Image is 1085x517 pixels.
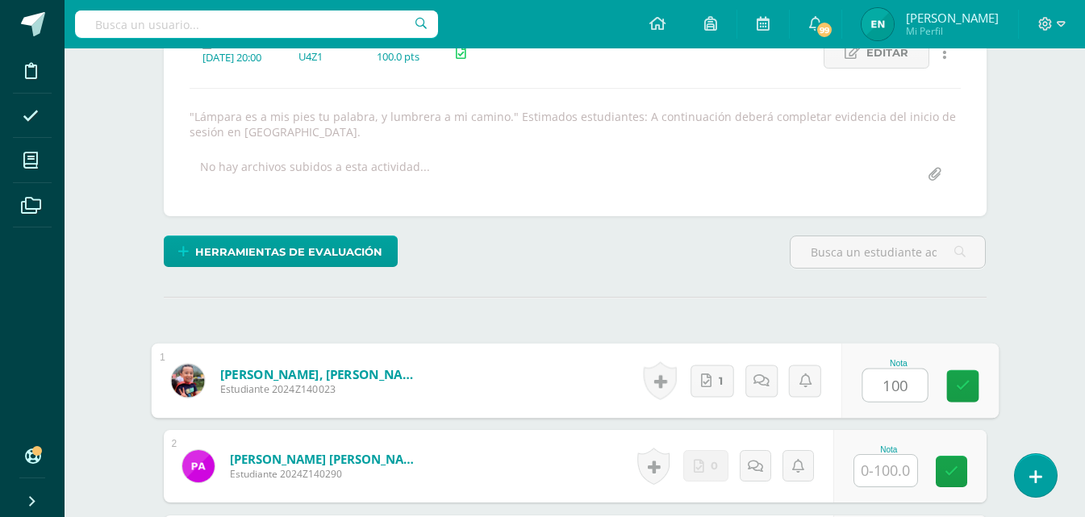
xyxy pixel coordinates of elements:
span: Herramientas de evaluación [195,237,382,267]
span: Mi Perfil [906,24,999,38]
img: 3e006ecc6661ac28437bf49753170d16.png [171,364,204,397]
div: "Lámpara es a mis pies tu palabra, y lumbrera a mi camino." Estimados estudiantes: A continuación... [183,109,967,140]
a: [PERSON_NAME], [PERSON_NAME] [219,365,419,382]
span: Editar [866,38,908,68]
div: Nota [853,445,924,454]
span: Estudiante 2024Z140290 [230,467,424,481]
a: Herramientas de evaluación [164,236,398,267]
a: 1 [690,365,733,397]
div: U4Z1 [298,49,351,64]
input: 0-100.0 [854,455,917,486]
span: 99 [816,21,833,39]
a: [PERSON_NAME] [PERSON_NAME] [230,451,424,467]
div: No hay archivos subidos a esta actividad... [200,159,430,190]
span: Estudiante 2024Z140023 [219,382,419,397]
img: 00bc85849806240248e66f61f9775644.png [862,8,894,40]
span: [PERSON_NAME] [906,10,999,26]
input: 0-100.0 [862,369,927,402]
input: Busca un usuario... [75,10,438,38]
span: 1 [718,365,722,396]
div: 100.0 pts [377,49,419,64]
div: Nota [862,359,935,368]
div: [DATE] 20:00 [202,50,273,65]
span: 0 [711,451,718,481]
img: 4a6f2a2a67bbbb7a0c3c1fa5ffa08786.png [182,450,215,482]
input: Busca un estudiante aquí... [791,236,985,268]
